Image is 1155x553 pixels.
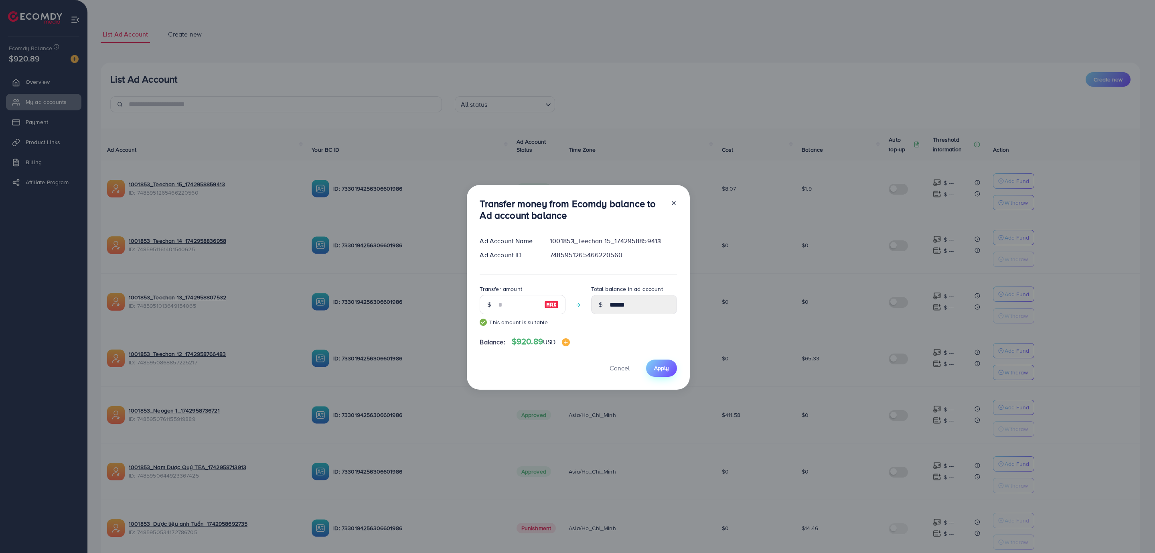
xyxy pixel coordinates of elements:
h3: Transfer money from Ecomdy balance to Ad account balance [480,198,664,221]
small: This amount is suitable [480,318,565,326]
span: Cancel [610,364,630,372]
span: USD [543,337,555,346]
div: Ad Account Name [473,236,543,246]
span: Apply [654,364,669,372]
button: Cancel [600,360,640,377]
span: Balance: [480,337,505,347]
img: image [562,338,570,346]
div: 1001853_Teechan 15_1742958859413 [543,236,683,246]
img: image [544,300,559,309]
label: Total balance in ad account [591,285,663,293]
label: Transfer amount [480,285,522,293]
img: guide [480,319,487,326]
button: Apply [646,360,677,377]
div: Ad Account ID [473,250,543,260]
div: 7485951265466220560 [543,250,683,260]
iframe: Chat [1121,517,1149,547]
h4: $920.89 [512,337,570,347]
